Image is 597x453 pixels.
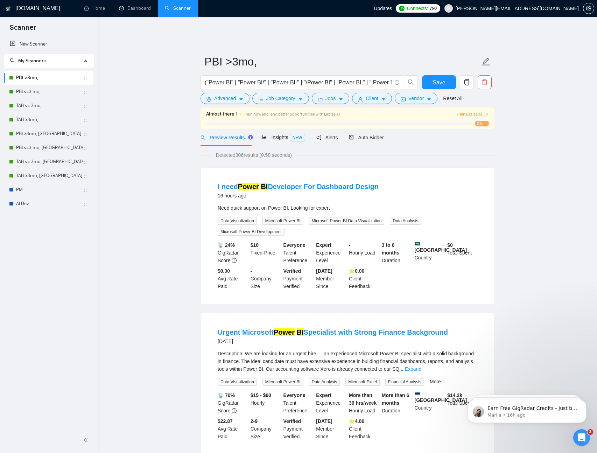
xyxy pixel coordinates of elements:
a: PM [16,183,83,197]
span: double-left [83,437,90,444]
span: user [446,6,451,11]
li: PBI <=3 mo, [4,85,93,99]
span: holder [83,117,89,123]
button: delete [478,75,492,89]
span: Updates [374,6,392,11]
div: Company Size [249,417,282,440]
div: Client Feedback [347,267,380,290]
li: TAB <= 3mo, [4,99,93,113]
span: 3 [588,429,593,435]
li: PBI >3mo, [4,71,93,85]
span: Detected 306 results (0.58 seconds) [211,151,297,159]
span: idcard [401,97,406,102]
span: holder [83,89,89,95]
span: Data Visualization [218,378,257,386]
span: setting [206,97,211,102]
div: GigRadar Score [216,391,249,414]
button: Save [422,75,456,89]
a: TAB <= 3mo, [GEOGRAPHIC_DATA] [16,155,83,169]
div: Duration [380,391,413,414]
mark: Power [274,328,295,336]
img: upwork-logo.png [399,6,405,11]
b: Verified [283,268,301,274]
b: 📡 70% [218,392,235,398]
a: TAB >3mo, [16,113,83,127]
div: Country [413,391,446,414]
span: holder [83,201,89,207]
iframe: Intercom live chat [573,429,590,446]
span: caret-down [427,97,431,102]
b: 2-9 [251,418,258,424]
span: Job Category [266,95,295,102]
li: New Scanner [4,37,93,51]
li: PBI <=3 mo, UK [4,141,93,155]
input: Search Freelance Jobs... [205,78,392,87]
b: Verified [283,418,301,424]
div: Experience Level [315,391,347,414]
span: Client [366,95,378,102]
a: Urgent MicrosoftPower BISpecialist with Strong Finance Background [218,328,448,336]
a: I needPower BIDeveloper For Dashboard Design [218,183,379,190]
span: Microsoft Power BI [262,217,303,225]
button: setting [583,3,594,14]
input: Scanner name... [204,53,480,70]
b: 📡 24% [218,242,235,248]
span: Microsoft Excel [345,378,379,386]
div: Tooltip anchor [247,134,254,140]
span: Alerts [316,135,338,140]
a: More... [430,379,445,384]
span: 792 [429,5,437,12]
span: NEW [290,134,305,141]
span: caret-down [298,97,303,102]
b: [GEOGRAPHIC_DATA] [415,391,467,403]
span: Scanner [4,22,42,37]
div: Experience Level [315,241,347,264]
span: area-chart [262,135,267,140]
span: My Scanners [18,58,46,64]
b: [GEOGRAPHIC_DATA] [415,241,467,253]
div: Avg Rate Paid [216,267,249,290]
div: Fixed-Price [249,241,282,264]
div: Duration [380,241,413,264]
b: ⭐️ 4.80 [349,418,364,424]
a: Expand [405,366,421,372]
b: [DATE] [316,418,332,424]
mark: Power [238,183,259,190]
button: barsJob Categorycaret-down [252,93,309,104]
span: Microsoft Power BI [262,378,303,386]
div: Member Since [315,267,347,290]
div: Company Size [249,267,282,290]
div: Hourly [249,391,282,414]
b: Expert [316,392,331,398]
div: Payment Verified [282,267,315,290]
button: Train Laziza AI [457,111,489,118]
div: Client Feedback [347,417,380,440]
span: holder [83,145,89,151]
b: More than 30 hrs/week [349,392,377,406]
li: TAB <= 3mo, UK [4,155,93,169]
a: TAB <= 3mo, [16,99,83,113]
div: Country [413,241,446,264]
div: Need quick support on Power BI. Looking for expert [218,204,477,212]
li: AI Dev [4,197,93,211]
a: PBI >3mo, [16,71,83,85]
span: Auto Bidder [349,135,384,140]
a: dashboardDashboard [119,5,151,11]
b: ⭐️ 0.00 [349,268,364,274]
a: New Scanner [10,37,88,51]
span: Financial Analysis [385,378,424,386]
b: Expert [316,242,331,248]
a: homeHome [84,5,105,11]
div: Hourly Load [347,391,380,414]
button: idcardVendorcaret-down [395,93,437,104]
div: Talent Preference [282,391,315,414]
span: Data Visualization [218,217,257,225]
b: - [251,268,252,274]
span: Jobs [325,95,336,102]
div: Avg Rate Paid [216,417,249,440]
a: setting [583,6,594,11]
